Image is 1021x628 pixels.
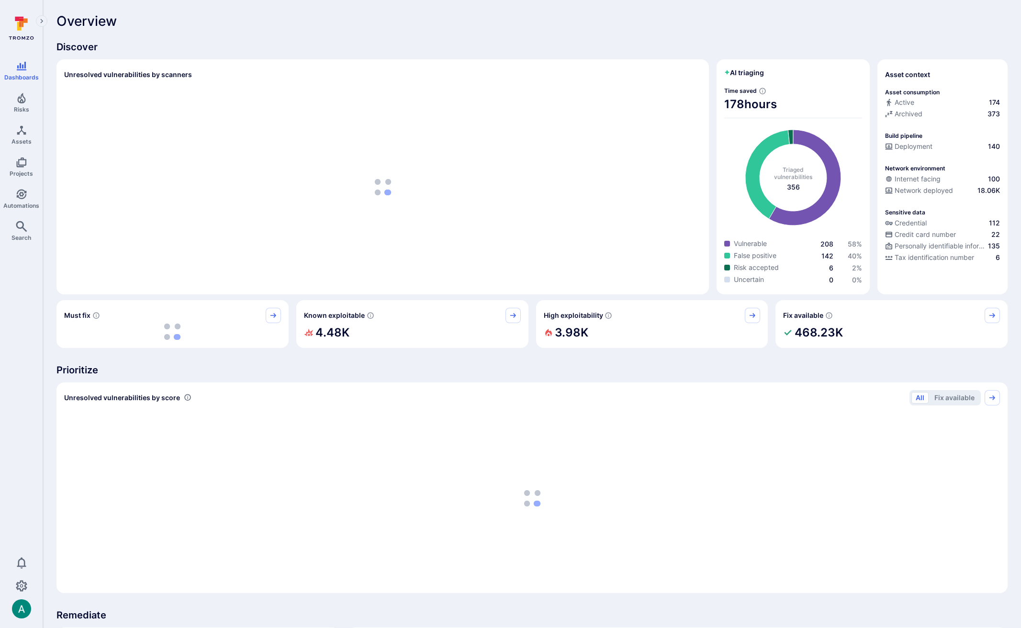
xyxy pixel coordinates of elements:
[56,40,1008,54] span: Discover
[885,241,1000,251] a: Personally identifiable information (PII)135
[885,209,925,216] p: Sensitive data
[555,323,588,342] h2: 3.98K
[885,98,1000,109] div: Commits seen in the last 180 days
[367,312,374,319] svg: Confirmed exploitable by KEV
[759,87,766,95] svg: Estimated based on an average time of 30 mins needed to triage each vulnerability
[885,253,1000,264] div: Evidence indicative of processing tax identification numbers
[56,13,117,29] span: Overview
[989,98,1000,107] span: 174
[14,106,29,113] span: Risks
[977,186,1000,195] span: 18.06K
[848,252,862,260] a: 40%
[930,392,979,404] button: Fix available
[787,182,800,192] span: total
[885,186,953,195] div: Network deployed
[734,251,776,260] span: False positive
[885,218,1000,228] a: Credential112
[885,218,1000,230] div: Evidence indicative of handling user or service credentials
[895,230,956,239] span: Credit card number
[852,276,862,284] a: 0%
[885,109,922,119] div: Archived
[852,264,862,272] span: 2 %
[885,142,1000,151] a: Deployment140
[544,311,603,320] span: High exploitability
[885,218,927,228] div: Credential
[829,264,833,272] a: 6
[304,311,365,320] span: Known exploitable
[996,253,1000,262] span: 6
[848,240,862,248] span: 58 %
[895,186,953,195] span: Network deployed
[885,165,945,172] p: Network environment
[783,311,823,320] span: Fix available
[885,230,1000,241] div: Evidence indicative of processing credit card numbers
[605,312,612,319] svg: EPSS score ≥ 0.7
[724,97,862,112] span: 178 hours
[895,241,986,251] span: Personally identifiable information (PII)
[734,239,767,248] span: Vulnerable
[885,174,1000,186] div: Evidence that an asset is internet facing
[3,202,39,209] span: Automations
[64,411,1000,585] div: loading spinner
[12,599,31,618] div: Arjan Dehar
[820,240,833,248] a: 208
[64,88,701,287] div: loading spinner
[987,109,1000,119] span: 373
[536,300,768,348] div: High exploitability
[524,490,540,506] img: Loading...
[775,300,1008,348] div: Fix available
[36,15,47,27] button: Expand navigation menu
[724,68,764,78] h2: AI triaging
[825,312,833,319] svg: Vulnerabilities with fix available
[885,253,974,262] div: Tax identification number
[92,312,100,319] svg: Risk score >=40 , missed SLA
[795,323,843,342] h2: 468.23K
[885,132,922,139] p: Build pipeline
[64,311,90,320] span: Must fix
[895,109,922,119] span: Archived
[852,264,862,272] a: 2%
[821,252,833,260] a: 142
[11,138,32,145] span: Assets
[885,89,940,96] p: Asset consumption
[64,70,192,79] h2: Unresolved vulnerabilities by scanners
[885,230,956,239] div: Credit card number
[11,234,31,241] span: Search
[164,324,180,340] img: Loading...
[885,241,1000,253] div: Evidence indicative of processing personally identifiable information
[315,323,349,342] h2: 4.48K
[885,98,1000,107] a: Active174
[296,300,528,348] div: Known exploitable
[885,109,1000,119] a: Archived373
[989,218,1000,228] span: 112
[38,17,45,25] i: Expand navigation menu
[885,70,930,79] span: Asset context
[734,275,764,284] span: Uncertain
[885,174,1000,184] a: Internet facing100
[724,87,757,94] span: Time saved
[988,174,1000,184] span: 100
[829,276,833,284] a: 0
[895,142,932,151] span: Deployment
[56,300,289,348] div: Must fix
[4,74,39,81] span: Dashboards
[895,174,941,184] span: Internet facing
[895,98,914,107] span: Active
[988,142,1000,151] span: 140
[885,109,1000,121] div: Code repository is archived
[885,186,1000,197] div: Evidence that the asset is packaged and deployed somewhere
[991,230,1000,239] span: 22
[56,608,1008,622] span: Remediate
[848,252,862,260] span: 40 %
[184,392,191,403] div: Number of vulnerabilities in status 'Open' 'Triaged' and 'In process' grouped by score
[375,179,391,195] img: Loading...
[988,241,1000,251] span: 135
[885,174,941,184] div: Internet facing
[895,218,927,228] span: Credential
[911,392,929,404] button: All
[12,599,31,618] img: ACg8ocLSa5mPYBaXNx3eFu_EmspyJX0laNWN7cXOFirfQ7srZveEpg=s96-c
[885,253,1000,262] a: Tax identification number6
